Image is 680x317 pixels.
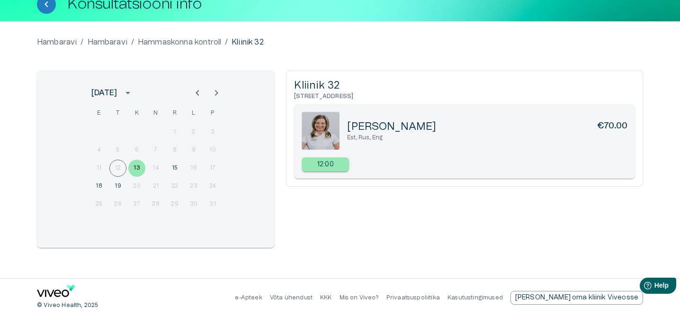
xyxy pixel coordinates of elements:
[147,104,164,123] span: neljapäev
[185,104,202,123] span: laupäev
[131,36,134,48] p: /
[37,301,98,309] p: © Viveo Health, 2025
[90,178,107,195] button: 18
[347,120,436,134] h5: [PERSON_NAME]
[166,104,183,123] span: reede
[232,36,264,48] p: Kliinik 32
[128,104,145,123] span: kolmapäev
[225,36,228,48] p: /
[294,79,635,92] h5: Kliinik 32
[317,160,334,170] p: 12:00
[302,157,349,172] div: 12:00
[207,83,226,102] button: Next month
[510,291,643,305] div: [PERSON_NAME] oma kliinik Viveosse
[597,120,627,134] h6: €70.00
[91,87,117,99] div: [DATE]
[606,274,680,300] iframe: Help widget launcher
[347,134,627,142] p: Est, Rus, Eng
[88,36,127,48] a: Hambaravi
[109,178,126,195] button: 19
[109,104,126,123] span: teisipäev
[515,293,638,303] p: [PERSON_NAME] oma kliinik Viveosse
[235,295,262,300] a: e-Apteek
[37,285,75,300] a: Navigate to home page
[386,295,440,300] a: Privaatsuspoliitika
[340,294,379,302] p: Mis on Viveo?
[37,36,77,48] a: Hambaravi
[302,157,349,172] a: Select new timeslot for rescheduling
[302,112,340,150] img: 80.png
[90,104,107,123] span: esmaspäev
[204,104,221,123] span: pühapäev
[120,85,136,101] button: calendar view is open, switch to year view
[510,291,643,305] a: Send email to partnership request to viveo
[294,92,635,100] h6: [STREET_ADDRESS]
[166,160,183,177] button: 15
[320,295,332,300] a: KKK
[81,36,83,48] p: /
[447,295,503,300] a: Kasutustingimused
[128,160,145,177] button: 13
[270,294,313,302] p: Võta ühendust
[138,36,221,48] a: Hammaskonna kontroll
